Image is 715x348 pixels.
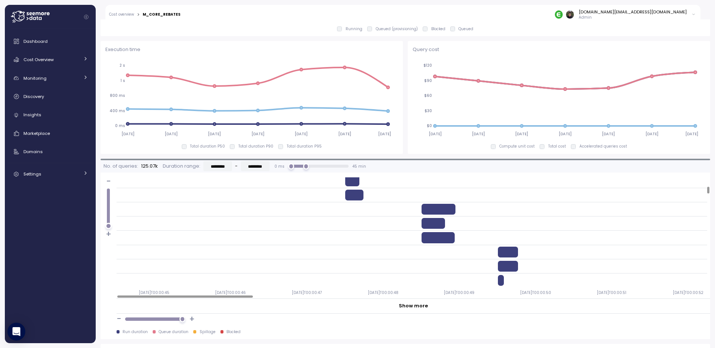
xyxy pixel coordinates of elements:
[123,329,148,335] div: Run duration
[472,132,485,136] tspan: [DATE]
[106,230,111,238] h2: +
[117,290,192,295] p: [DATE]T00:00:45
[346,26,362,32] p: Running
[23,38,48,44] span: Dashboard
[109,13,134,16] a: Cost overview
[8,52,93,67] a: Cost Overview
[566,10,574,18] img: 8a667c340b96c72f6b400081a025948b
[23,149,43,155] span: Domains
[105,46,398,53] p: Execution time
[274,164,285,169] p: 0 ms
[120,78,125,83] tspan: 1 s
[8,167,93,181] a: Settings
[338,132,351,136] tspan: [DATE]
[7,323,25,341] div: Open Intercom Messenger
[399,302,428,310] div: Show more
[193,290,268,295] p: [DATE]T00:00:46
[163,162,200,170] p: Duration range:
[8,34,93,49] a: Dashboard
[203,161,270,171] div: -
[159,329,188,335] div: Queue duration
[120,63,125,68] tspan: 2 s
[499,144,535,149] p: Compute unit cost
[579,144,627,149] p: Accelerated queries cost
[106,177,111,185] h2: -
[226,329,241,335] div: Blocked
[23,171,41,177] span: Settings
[208,132,221,136] tspan: [DATE]
[189,314,195,325] h2: +
[269,290,344,295] p: [DATE]T00:00:47
[8,144,93,159] a: Domains
[117,314,121,325] h2: -
[141,162,158,170] p: 125.07k
[23,57,54,63] span: Cost Overview
[110,94,125,98] tspan: 800 ms
[685,132,698,136] tspan: [DATE]
[579,15,687,20] p: Admin
[602,132,615,136] tspan: [DATE]
[574,290,649,295] p: [DATE]T00:00:51
[431,26,445,32] p: Blocked
[352,164,366,169] p: 45 min
[424,94,432,98] tspan: $60
[428,132,441,136] tspan: [DATE]
[8,71,93,86] a: Monitoring
[251,132,264,136] tspan: [DATE]
[395,299,432,314] button: Show more
[645,132,658,136] tspan: [DATE]
[422,290,497,295] p: [DATE]T00:00:49
[238,144,273,149] p: Total duration P90
[137,12,140,17] div: >
[8,89,93,104] a: Discovery
[23,130,50,136] span: Marketplace
[515,132,528,136] tspan: [DATE]
[579,9,687,15] div: [DOMAIN_NAME][EMAIL_ADDRESS][DOMAIN_NAME]
[23,112,41,118] span: Insights
[458,26,473,32] p: Queued
[555,10,563,18] img: 689adfd76a9d17b9213495f1.PNG
[23,75,47,81] span: Monitoring
[424,78,432,83] tspan: $90
[104,162,138,170] p: No. of queries:
[115,124,125,129] tspan: 0 ms
[8,108,93,123] a: Insights
[8,126,93,141] a: Marketplace
[413,46,705,53] p: Query cost
[109,108,125,113] tspan: 400 ms
[143,13,181,16] div: M_CORE_REBATES
[82,14,91,20] button: Collapse navigation
[378,132,391,136] tspan: [DATE]
[121,132,134,136] tspan: [DATE]
[498,290,573,295] p: [DATE]T00:00:50
[559,132,572,136] tspan: [DATE]
[425,108,432,113] tspan: $30
[190,144,225,149] p: Total duration P50
[345,290,421,295] p: [DATE]T00:00:48
[165,132,178,136] tspan: [DATE]
[200,329,216,335] div: Spillage
[23,94,44,99] span: Discovery
[427,124,432,129] tspan: $0
[376,26,418,32] p: Queued (provisioning)
[295,132,308,136] tspan: [DATE]
[287,144,322,149] p: Total duration P95
[423,63,432,68] tspan: $120
[548,144,566,149] p: Total cost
